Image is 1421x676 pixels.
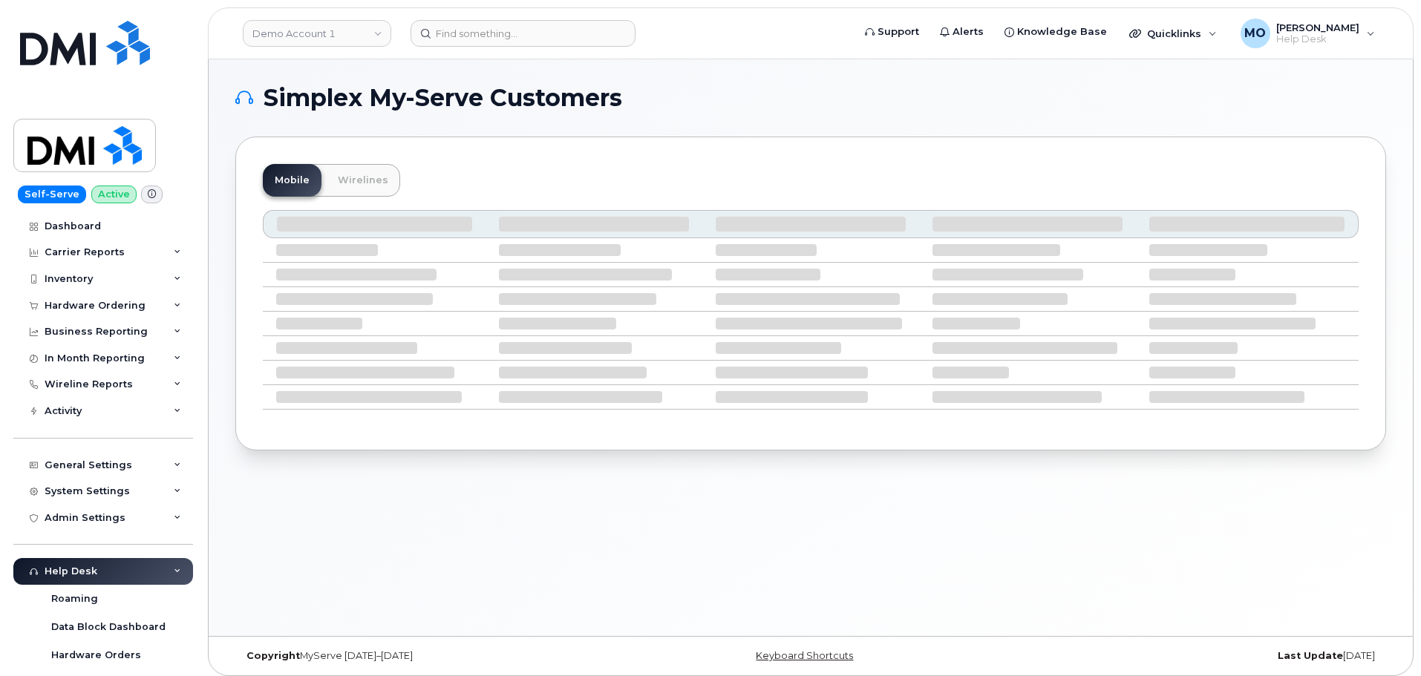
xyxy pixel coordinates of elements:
a: Keyboard Shortcuts [756,650,853,661]
strong: Copyright [246,650,300,661]
div: [DATE] [1002,650,1386,662]
strong: Last Update [1278,650,1343,661]
div: MyServe [DATE]–[DATE] [235,650,619,662]
a: Wirelines [326,164,400,197]
a: Mobile [263,164,321,197]
span: Simplex My-Serve Customers [264,87,622,109]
